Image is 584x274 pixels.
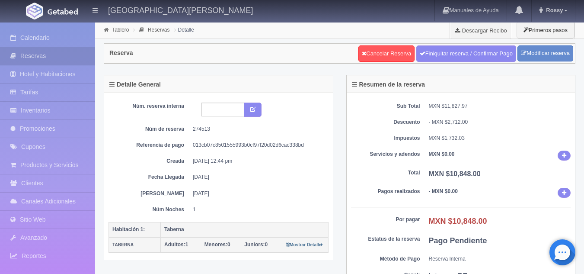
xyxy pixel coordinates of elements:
dd: 1 [193,206,322,213]
div: - MXN $2,712.00 [429,119,571,126]
b: MXN $10,848.00 [429,170,481,177]
h4: Detalle General [109,81,161,88]
dt: Pagos realizados [351,188,420,195]
th: Taberna [161,222,329,237]
strong: Juniors: [244,242,265,248]
button: Primeros pasos [517,22,574,39]
a: Reservas [148,27,170,33]
dt: Fecha Llegada [115,174,184,181]
span: Rossy [544,7,563,13]
dt: Estatus de la reserva [351,235,420,243]
h4: Reserva [109,50,133,56]
dd: 013cb07c8501555993b0cf97f20d02d6cac338bd [193,142,322,149]
a: Tablero [112,27,129,33]
b: Pago Pendiente [429,236,487,245]
dd: [DATE] 12:44 pm [193,158,322,165]
a: Mostrar Detalle [286,242,323,248]
a: Finiquitar reserva / Confirmar Pago [416,45,516,62]
a: Modificar reserva [517,45,573,61]
span: 1 [164,242,188,248]
dt: Núm de reserva [115,126,184,133]
img: Getabed [26,3,43,19]
dd: [DATE] [193,174,322,181]
b: MXN $10,848.00 [429,217,487,226]
dt: Método de Pago [351,255,420,263]
dt: Referencia de pago [115,142,184,149]
dt: Núm. reserva interna [115,103,184,110]
span: 0 [204,242,230,248]
b: MXN $0.00 [429,151,455,157]
a: Descargar Recibo [450,22,512,39]
strong: Adultos: [164,242,185,248]
a: Cancelar Reserva [358,45,415,62]
dd: Reserva Interna [429,255,571,263]
dt: Impuestos [351,135,420,142]
dd: 274513 [193,126,322,133]
h4: Resumen de la reserva [352,81,425,88]
dt: Núm Noches [115,206,184,213]
b: Habitación 1: [112,226,145,232]
dt: Por pagar [351,216,420,223]
dt: Creada [115,158,184,165]
span: 0 [244,242,268,248]
dd: [DATE] [193,190,322,197]
b: - MXN $0.00 [429,188,458,194]
li: Detalle [172,26,196,34]
img: Getabed [48,8,78,15]
dd: MXN $11,827.97 [429,103,571,110]
dt: Sub Total [351,103,420,110]
small: Mostrar Detalle [286,242,323,247]
dd: MXN $1,732.03 [429,135,571,142]
small: TABERNA [112,242,134,247]
dt: Servicios y adendos [351,151,420,158]
h4: [GEOGRAPHIC_DATA][PERSON_NAME] [108,4,253,15]
dt: [PERSON_NAME] [115,190,184,197]
dt: Total [351,169,420,177]
strong: Menores: [204,242,227,248]
dt: Descuento [351,119,420,126]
